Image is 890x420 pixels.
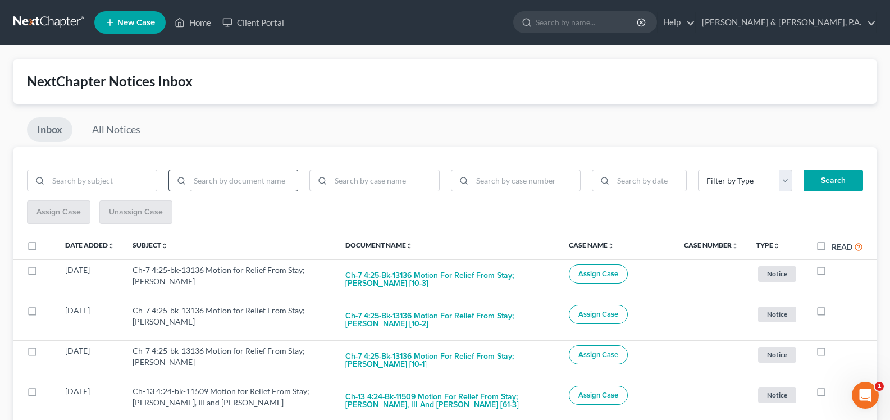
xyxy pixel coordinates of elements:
[756,241,780,249] a: Typeunfold_more
[758,347,796,362] span: Notice
[569,345,628,364] button: Assign Case
[758,307,796,322] span: Notice
[190,170,298,191] input: Search by document name
[133,241,168,249] a: Subjectunfold_more
[684,241,738,249] a: Case Numberunfold_more
[696,12,876,33] a: [PERSON_NAME] & [PERSON_NAME], P.A.
[875,382,884,391] span: 1
[608,243,614,249] i: unfold_more
[56,259,124,300] td: [DATE]
[27,72,863,90] div: NextChapter Notices Inbox
[756,345,798,364] a: Notice
[758,266,796,281] span: Notice
[117,19,155,27] span: New Case
[65,241,115,249] a: Date Addedunfold_more
[852,382,879,409] iframe: Intercom live chat
[578,310,618,319] span: Assign Case
[578,350,618,359] span: Assign Case
[658,12,695,33] a: Help
[756,264,798,283] a: Notice
[613,170,686,191] input: Search by date
[569,386,628,405] button: Assign Case
[756,386,798,404] a: Notice
[56,340,124,381] td: [DATE]
[773,243,780,249] i: unfold_more
[169,12,217,33] a: Home
[124,340,336,381] td: Ch-7 4:25-bk-13136 Motion for Relief From Stay; [PERSON_NAME]
[569,305,628,324] button: Assign Case
[732,243,738,249] i: unfold_more
[832,241,852,253] label: Read
[331,170,439,191] input: Search by case name
[804,170,863,192] button: Search
[345,241,413,249] a: Document Nameunfold_more
[345,386,551,416] button: Ch-13 4:24-bk-11509 Motion for Relief From Stay; [PERSON_NAME], III and [PERSON_NAME] [61-3]
[82,117,150,142] a: All Notices
[161,243,168,249] i: unfold_more
[758,387,796,403] span: Notice
[27,117,72,142] a: Inbox
[345,264,551,295] button: Ch-7 4:25-bk-13136 Motion for Relief From Stay; [PERSON_NAME] [10-3]
[756,305,798,323] a: Notice
[345,305,551,335] button: Ch-7 4:25-bk-13136 Motion for Relief From Stay; [PERSON_NAME] [10-2]
[56,300,124,340] td: [DATE]
[536,12,638,33] input: Search by name...
[108,243,115,249] i: unfold_more
[217,12,290,33] a: Client Portal
[578,270,618,279] span: Assign Case
[569,264,628,284] button: Assign Case
[124,300,336,340] td: Ch-7 4:25-bk-13136 Motion for Relief From Stay; [PERSON_NAME]
[48,170,157,191] input: Search by subject
[578,391,618,400] span: Assign Case
[406,243,413,249] i: unfold_more
[124,259,336,300] td: Ch-7 4:25-bk-13136 Motion for Relief From Stay; [PERSON_NAME]
[569,241,614,249] a: Case Nameunfold_more
[472,170,581,191] input: Search by case number
[345,345,551,376] button: Ch-7 4:25-bk-13136 Motion for Relief From Stay; [PERSON_NAME] [10-1]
